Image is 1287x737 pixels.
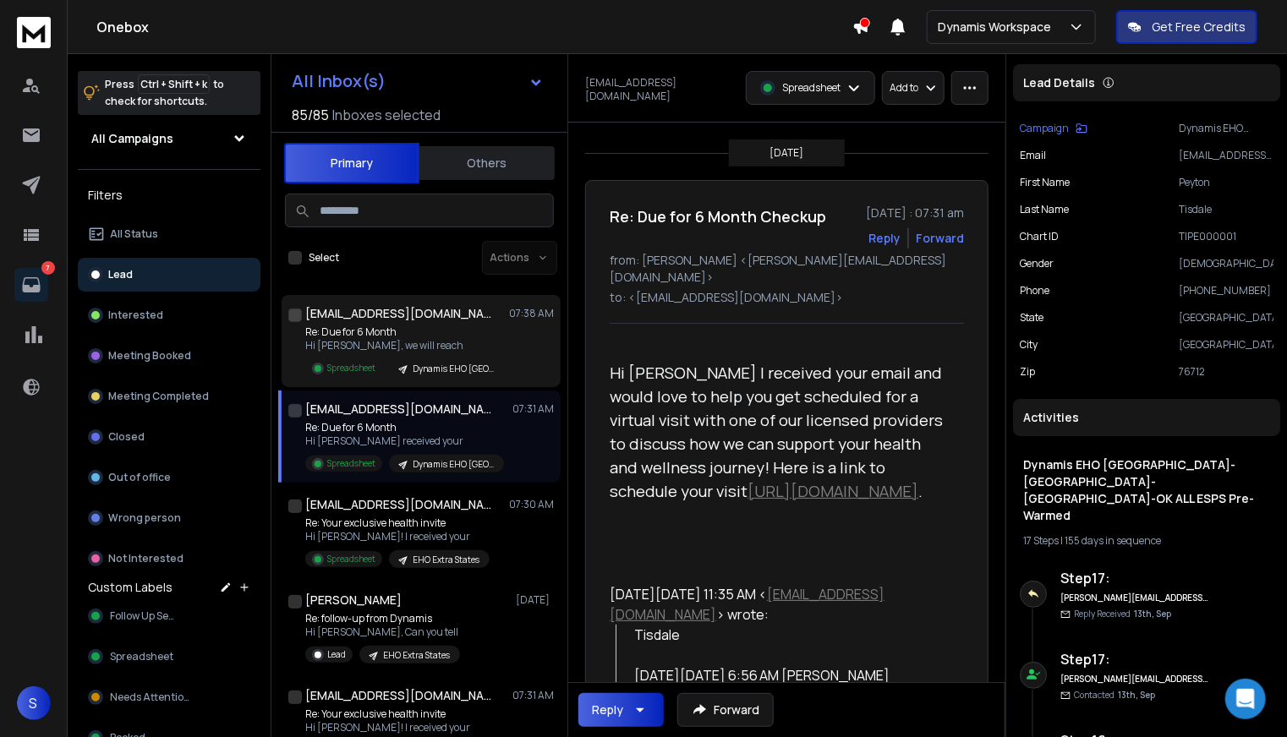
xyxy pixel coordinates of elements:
[78,461,260,494] button: Out of office
[305,434,504,448] p: Hi [PERSON_NAME] received your
[305,496,491,513] h1: [EMAIL_ADDRESS][DOMAIN_NAME]
[413,458,494,471] p: Dynamis EHO [GEOGRAPHIC_DATA]-[GEOGRAPHIC_DATA]-[GEOGRAPHIC_DATA]-OK ALL ESPS Pre-Warmed
[1060,673,1208,685] h6: [PERSON_NAME][EMAIL_ADDRESS][DOMAIN_NAME]
[1020,338,1038,352] p: City
[305,625,460,639] p: Hi [PERSON_NAME], Can you tell
[578,693,664,727] button: Reply
[866,205,964,221] p: [DATE] : 07:31 am
[516,593,554,607] p: [DATE]
[610,205,826,228] h1: Re: Due for 6 Month Checkup
[78,298,260,332] button: Interested
[1179,203,1273,216] p: Tisdale
[17,686,51,720] button: S
[1023,456,1270,524] h1: Dynamis EHO [GEOGRAPHIC_DATA]-[GEOGRAPHIC_DATA]-[GEOGRAPHIC_DATA]-OK ALL ESPS Pre-Warmed
[305,325,504,339] p: Re: Due for 6 Month
[305,592,402,609] h1: [PERSON_NAME]
[108,430,145,444] p: Closed
[327,648,346,661] p: Lead
[383,649,450,662] p: EHO Extra States
[1134,608,1171,620] span: 13th, Sep
[677,693,774,727] button: Forward
[1020,122,1069,135] p: Campaign
[78,501,260,535] button: Wrong person
[748,483,918,501] a: [URL][DOMAIN_NAME]
[419,145,555,182] button: Others
[1060,592,1208,604] h6: [PERSON_NAME][EMAIL_ADDRESS][DOMAIN_NAME]
[1179,284,1273,298] p: [PHONE_NUMBER]
[1020,230,1059,243] p: Chart ID
[327,457,375,470] p: Spreadsheet
[1179,311,1273,325] p: [GEOGRAPHIC_DATA]
[327,362,375,374] p: Spreadsheet
[769,146,803,160] p: [DATE]
[305,421,504,434] p: Re: Due for 6 Month
[78,420,260,454] button: Closed
[284,143,419,183] button: Primary
[108,308,163,322] p: Interested
[96,17,852,37] h1: Onebox
[305,687,491,704] h1: [EMAIL_ADDRESS][DOMAIN_NAME]
[78,217,260,251] button: All Status
[110,227,158,241] p: All Status
[108,390,209,403] p: Meeting Completed
[1074,689,1155,702] p: Contacted
[41,261,55,275] p: 7
[1020,365,1035,379] p: Zip
[1060,568,1208,588] h6: Step 17 :
[1020,122,1087,135] button: Campaign
[1225,679,1266,719] div: Open Intercom Messenger
[782,81,841,95] p: Spreadsheet
[1023,533,1059,548] span: 17 Steps
[868,230,901,247] button: Reply
[78,258,260,292] button: Lead
[938,19,1058,35] p: Dynamis Workspace
[1179,176,1273,189] p: Peyton
[332,105,441,125] h3: Inboxes selected
[292,73,386,90] h1: All Inbox(s)
[585,76,736,103] p: [EMAIL_ADDRESS][DOMAIN_NAME]
[1179,338,1273,352] p: [GEOGRAPHIC_DATA]
[1013,399,1280,436] div: Activities
[78,542,260,576] button: Not Interested
[108,268,133,281] p: Lead
[17,17,51,48] img: logo
[88,579,173,596] h3: Custom Labels
[748,480,918,502] span: [URL][DOMAIN_NAME]
[610,252,964,286] p: from: [PERSON_NAME] <[PERSON_NAME][EMAIL_ADDRESS][DOMAIN_NAME]>
[1020,257,1054,270] p: Gender
[110,650,173,663] span: Spreadsheet
[110,691,189,704] span: Needs Attention
[610,584,950,625] div: [DATE][DATE] 11:35 AM < > wrote:
[1179,257,1273,270] p: [DEMOGRAPHIC_DATA]
[509,498,554,511] p: 07:30 AM
[1060,649,1208,669] h6: Step 17 :
[1179,230,1273,243] p: TIPE000001
[1179,149,1273,162] p: [EMAIL_ADDRESS][DOMAIN_NAME]
[78,183,260,207] h3: Filters
[305,707,504,721] p: Re: Your exclusive health invite
[1179,365,1273,379] p: 76712
[14,268,48,302] a: 7
[512,689,554,702] p: 07:31 AM
[512,402,554,416] p: 07:31 AM
[1020,149,1046,162] p: Email
[78,640,260,674] button: Spreadsheet
[1020,284,1049,298] p: Phone
[110,609,179,623] span: Follow Up Sent
[305,305,491,322] h1: [EMAIL_ADDRESS][DOMAIN_NAME]
[413,554,479,566] p: EHO Extra States
[1179,122,1273,135] p: Dynamis EHO [GEOGRAPHIC_DATA]-[GEOGRAPHIC_DATA]-[GEOGRAPHIC_DATA]-OK ALL ESPS Pre-Warmed
[509,307,554,320] p: 07:38 AM
[413,363,494,375] p: Dynamis EHO [GEOGRAPHIC_DATA]-[GEOGRAPHIC_DATA]-[GEOGRAPHIC_DATA]-OK ALL ESPS Pre-Warmed
[592,702,623,718] div: Reply
[916,230,964,247] div: Forward
[108,471,171,484] p: Out of office
[1116,10,1257,44] button: Get Free Credits
[78,339,260,373] button: Meeting Booked
[138,74,210,94] span: Ctrl + Shift + k
[305,339,504,352] p: Hi [PERSON_NAME], we will reach
[890,81,918,95] p: Add to
[292,105,329,125] span: 85 / 85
